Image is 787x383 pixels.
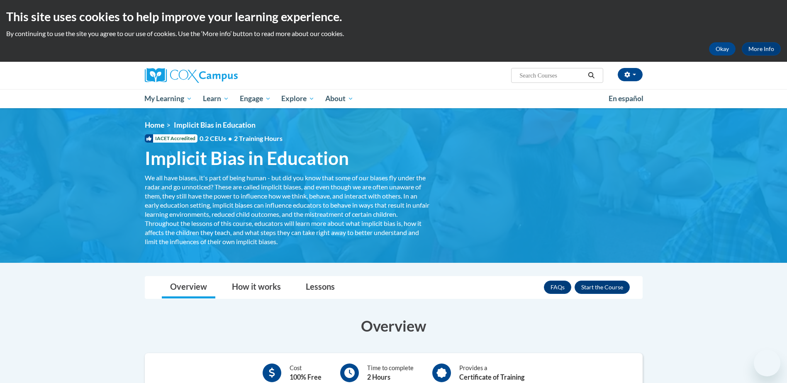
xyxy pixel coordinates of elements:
a: Learn [197,89,234,108]
input: Search Courses [519,70,585,80]
span: 2 Training Hours [234,134,283,142]
h2: This site uses cookies to help improve your learning experience. [6,8,781,25]
a: Overview [162,276,215,298]
a: Home [145,121,164,129]
a: En español [603,90,649,107]
span: Engage [240,94,271,104]
button: Okay [709,42,736,56]
p: By continuing to use the site you agree to our use of cookies. Use the ‘More info’ button to read... [6,29,781,38]
span: Implicit Bias in Education [174,121,256,129]
b: 100% Free [290,373,322,381]
div: Time to complete [367,364,414,382]
img: Cox Campus [145,68,238,83]
div: We all have biases, it's part of being human - but did you know that some of our biases fly under... [145,173,431,246]
span: My Learning [144,94,192,104]
a: About [320,89,359,108]
a: My Learning [139,89,198,108]
span: About [325,94,353,104]
a: How it works [224,276,289,298]
div: Main menu [132,89,655,108]
div: Cost [290,364,322,382]
iframe: Button to launch messaging window [754,350,780,376]
span: IACET Accredited [145,134,197,143]
span: • [228,134,232,142]
span: Implicit Bias in Education [145,147,349,169]
a: Explore [276,89,320,108]
a: More Info [742,42,781,56]
span: En español [609,94,643,103]
button: Search [585,70,597,80]
button: Account Settings [618,68,643,81]
b: 2 Hours [367,373,390,381]
b: Certificate of Training [459,373,524,381]
button: Enroll [575,281,630,294]
h3: Overview [145,315,643,336]
span: 0.2 CEUs [200,134,283,143]
span: Learn [203,94,229,104]
span: Explore [281,94,314,104]
a: Cox Campus [145,68,302,83]
div: Provides a [459,364,524,382]
a: Lessons [297,276,343,298]
a: FAQs [544,281,571,294]
a: Engage [234,89,276,108]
